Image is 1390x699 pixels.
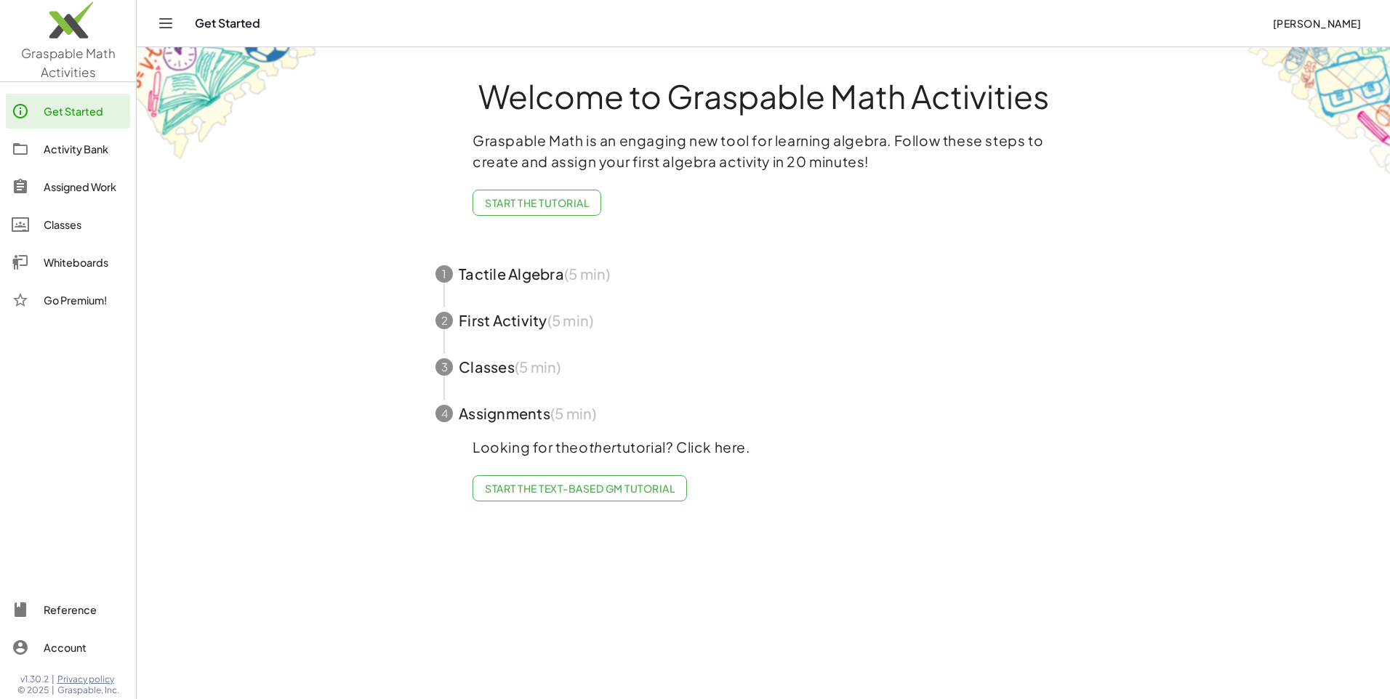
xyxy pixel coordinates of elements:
[435,265,453,283] div: 1
[409,79,1118,113] h1: Welcome to Graspable Math Activities
[44,601,124,618] div: Reference
[154,12,177,35] button: Toggle navigation
[435,358,453,376] div: 3
[44,291,124,309] div: Go Premium!
[6,592,130,627] a: Reference
[6,630,130,665] a: Account
[57,684,119,696] span: Graspable, Inc.
[52,684,55,696] span: |
[17,684,49,696] span: © 2025
[1261,10,1373,36] button: [PERSON_NAME]
[418,344,1109,390] button: 3Classes(5 min)
[6,169,130,204] a: Assigned Work
[418,390,1109,437] button: 4Assignments(5 min)
[21,45,116,80] span: Graspable Math Activities
[418,251,1109,297] button: 1Tactile Algebra(5 min)
[52,674,55,685] span: |
[473,437,1054,458] p: Looking for the tutorial? Click here.
[44,254,124,271] div: Whiteboards
[435,405,453,422] div: 4
[473,130,1054,172] p: Graspable Math is an engaging new tool for learning algebra. Follow these steps to create and ass...
[1272,17,1361,30] span: [PERSON_NAME]
[473,190,601,216] button: Start the Tutorial
[6,132,130,166] a: Activity Bank
[44,178,124,195] div: Assigned Work
[435,312,453,329] div: 2
[418,297,1109,344] button: 2First Activity(5 min)
[44,102,124,120] div: Get Started
[485,196,589,209] span: Start the Tutorial
[6,207,130,242] a: Classes
[485,482,675,495] span: Start the Text-based GM Tutorial
[6,245,130,280] a: Whiteboards
[579,438,616,456] em: other
[44,216,124,233] div: Classes
[137,46,318,161] img: get-started-bg-ul-Ceg4j33I.png
[57,674,119,685] a: Privacy policy
[473,475,687,501] a: Start the Text-based GM Tutorial
[44,639,124,656] div: Account
[20,674,49,685] span: v1.30.2
[44,140,124,158] div: Activity Bank
[6,94,130,129] a: Get Started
